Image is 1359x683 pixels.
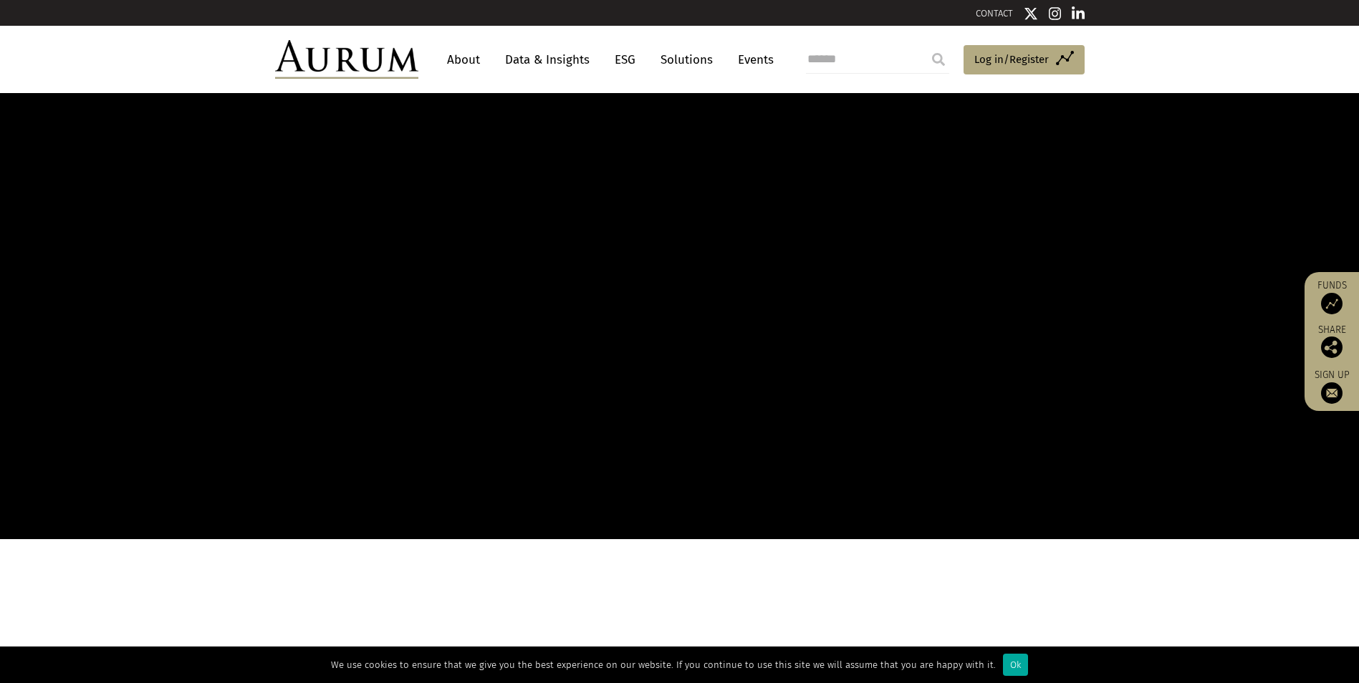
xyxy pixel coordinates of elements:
a: ESG [608,47,643,73]
a: About [440,47,487,73]
div: Ok [1003,654,1028,676]
img: Linkedin icon [1072,6,1085,21]
img: Access Funds [1321,293,1343,314]
a: CONTACT [976,8,1013,19]
a: Funds [1312,279,1352,314]
img: Share this post [1321,336,1343,358]
img: Sign up to our newsletter [1321,382,1343,404]
img: Twitter icon [1024,6,1038,21]
input: Submit [924,45,953,74]
img: Instagram icon [1049,6,1062,21]
img: Aurum [275,40,418,79]
div: Share [1312,325,1352,358]
a: Events [731,47,774,73]
a: Sign up [1312,369,1352,404]
a: Data & Insights [498,47,597,73]
span: Log in/Register [974,51,1049,68]
a: Log in/Register [964,45,1085,75]
a: Solutions [653,47,720,73]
